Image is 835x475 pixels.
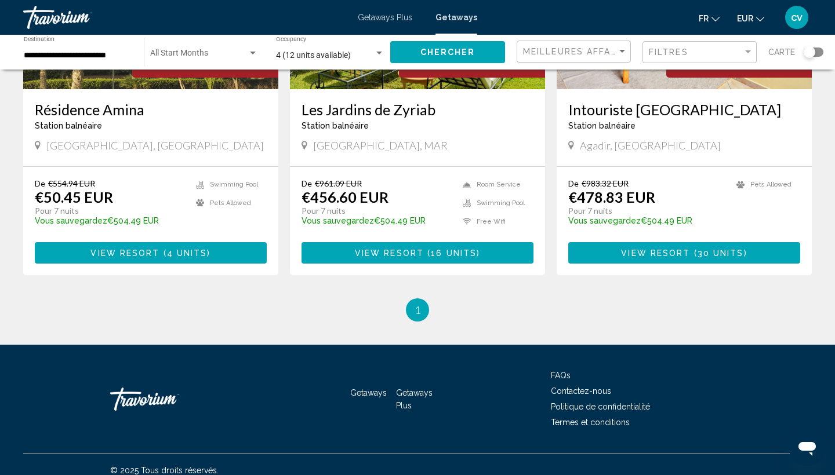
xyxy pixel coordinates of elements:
[415,304,420,316] span: 1
[90,249,159,258] span: View Resort
[737,14,753,23] span: EUR
[302,216,451,225] p: €504.49 EUR
[568,178,579,188] span: De
[699,10,720,27] button: Change language
[568,121,636,130] span: Station balnéaire
[35,188,113,206] p: €50.45 EUR
[789,429,826,466] iframe: Bouton de lancement de la fenêtre de messagerie
[568,242,800,264] button: View Resort(30 units)
[110,382,226,416] a: Travorium
[642,41,757,64] button: Filter
[302,178,312,188] span: De
[750,181,792,188] span: Pets Allowed
[35,242,267,264] button: View Resort(4 units)
[23,298,812,321] ul: Pagination
[568,101,800,118] a: Intouriste [GEOGRAPHIC_DATA]
[35,101,267,118] a: Résidence Amina
[431,249,477,258] span: 16 units
[302,101,533,118] a: Les Jardins de Zyriab
[396,388,433,410] a: Getaways Plus
[699,14,709,23] span: fr
[302,242,533,264] button: View Resort(16 units)
[167,249,208,258] span: 4 units
[358,13,412,22] a: Getaways Plus
[390,41,505,63] button: Chercher
[35,216,107,225] span: Vous sauvegardez
[350,388,387,397] a: Getaways
[582,178,629,188] span: €983.32 EUR
[690,249,747,258] span: ( )
[302,121,369,130] span: Station balnéaire
[791,12,803,23] span: cv
[698,249,744,258] span: 30 units
[160,249,211,258] span: ( )
[649,47,688,57] span: Filtres
[355,249,424,258] span: View Resort
[551,418,630,427] a: Termes et conditions
[313,139,448,152] span: [GEOGRAPHIC_DATA], MAR
[424,249,480,258] span: ( )
[568,188,655,206] p: €478.83 EUR
[48,178,95,188] span: €554.94 EUR
[782,5,812,30] button: User Menu
[621,249,690,258] span: View Resort
[210,181,258,188] span: Swimming Pool
[35,206,184,216] p: Pour 7 nuits
[568,216,725,225] p: €504.49 EUR
[551,386,611,396] a: Contactez-nous
[35,121,102,130] span: Station balnéaire
[768,44,795,60] span: Carte
[46,139,264,152] span: [GEOGRAPHIC_DATA], [GEOGRAPHIC_DATA]
[276,50,351,60] span: 4 (12 units available)
[477,199,525,207] span: Swimming Pool
[477,218,506,225] span: Free Wifi
[523,47,627,57] mat-select: Sort by
[435,13,477,22] a: Getaways
[35,178,45,188] span: De
[568,216,641,225] span: Vous sauvegardez
[315,178,362,188] span: €961.09 EUR
[302,216,374,225] span: Vous sauvegardez
[477,181,521,188] span: Room Service
[551,371,571,380] a: FAQs
[523,47,633,56] span: Meilleures affaires
[302,188,389,206] p: €456.60 EUR
[23,6,346,29] a: Travorium
[302,206,451,216] p: Pour 7 nuits
[551,402,650,411] a: Politique de confidentialité
[580,139,721,152] span: Agadir, [GEOGRAPHIC_DATA]
[35,216,184,225] p: €504.49 EUR
[110,466,219,475] span: © 2025 Tous droits réservés.
[568,206,725,216] p: Pour 7 nuits
[737,10,764,27] button: Change currency
[420,48,475,57] span: Chercher
[210,199,251,207] span: Pets Allowed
